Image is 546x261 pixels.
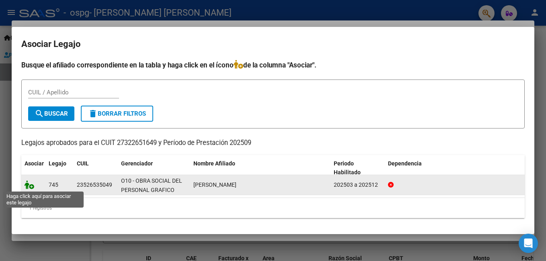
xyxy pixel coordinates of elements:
span: Borrar Filtros [88,110,146,117]
span: Dependencia [388,160,422,167]
span: 745 [49,181,58,188]
div: 23526535049 [77,180,112,190]
span: O10 - OBRA SOCIAL DEL PERSONAL GRAFICO [121,177,182,193]
mat-icon: delete [88,109,98,118]
span: CUIL [77,160,89,167]
span: Asociar [25,160,44,167]
button: Borrar Filtros [81,106,153,122]
h4: Busque el afiliado correspondiente en la tabla y haga click en el ícono de la columna "Asociar". [21,60,525,70]
div: 1 registros [21,198,525,218]
datatable-header-cell: Gerenciador [118,155,190,181]
datatable-header-cell: Periodo Habilitado [330,155,385,181]
span: Gerenciador [121,160,153,167]
datatable-header-cell: Asociar [21,155,45,181]
span: TAPIAS LUCAS MANUEL [193,181,236,188]
span: Legajo [49,160,66,167]
span: Buscar [35,110,68,117]
datatable-header-cell: Legajo [45,155,74,181]
button: Buscar [28,106,74,121]
h2: Asociar Legajo [21,37,525,52]
mat-icon: search [35,109,44,118]
span: Periodo Habilitado [334,160,361,176]
datatable-header-cell: CUIL [74,155,118,181]
div: 202503 a 202512 [334,180,382,190]
datatable-header-cell: Dependencia [385,155,525,181]
p: Legajos aprobados para el CUIT 27322651649 y Período de Prestación 202509 [21,138,525,148]
span: Nombre Afiliado [193,160,235,167]
datatable-header-cell: Nombre Afiliado [190,155,330,181]
div: Open Intercom Messenger [519,234,538,253]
